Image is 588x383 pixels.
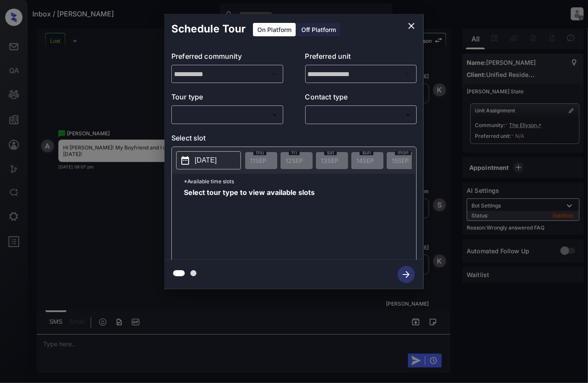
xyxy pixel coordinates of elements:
[184,174,416,189] p: *Available time slots
[171,133,417,147] p: Select slot
[253,23,296,36] div: On Platform
[171,92,283,105] p: Tour type
[171,51,283,65] p: Preferred community
[176,151,241,169] button: [DATE]
[164,14,253,44] h2: Schedule Tour
[305,51,417,65] p: Preferred unit
[184,189,315,258] span: Select tour type to view available slots
[403,17,420,35] button: close
[305,92,417,105] p: Contact type
[195,155,217,166] p: [DATE]
[297,23,340,36] div: Off Platform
